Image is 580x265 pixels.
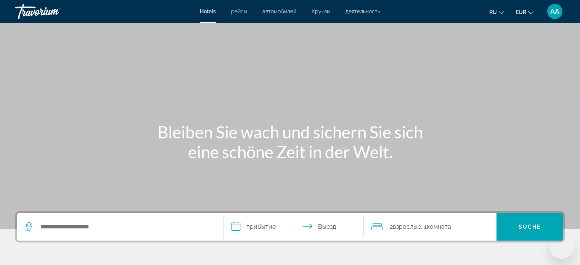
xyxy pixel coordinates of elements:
button: Wählen Sie ein Check-in- und Check-out-Datum [224,213,364,241]
a: рейсы [231,8,247,14]
font: ru [489,9,497,15]
a: автомобилей [262,8,296,14]
font: Взрослые [393,223,421,230]
input: Hotelziel suchen [40,221,212,233]
font: AA [550,7,559,15]
button: Währung ändern [516,6,533,18]
font: Bleiben Sie wach und sichern Sie sich eine schöne Zeit in der Welt. [157,122,423,162]
iframe: Schaltfläche zum Öffnen des Messaging-Fensters [549,234,574,259]
button: Suchen [496,213,563,241]
font: Комната [427,223,451,230]
a: Hotels [200,8,216,14]
button: Reisende: 2 Erwachsene, 0 Kinder [364,213,496,241]
button: Sprache ändern [489,6,504,18]
a: Круизы [312,8,330,14]
font: Suche [519,224,541,230]
div: Such-Widget [17,213,563,241]
a: деятельность [345,8,380,14]
a: Travorium [15,2,92,21]
font: , 1 [421,223,427,230]
button: Nutzermenü [545,3,565,19]
font: EUR [516,9,526,15]
font: 2 [390,223,393,230]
